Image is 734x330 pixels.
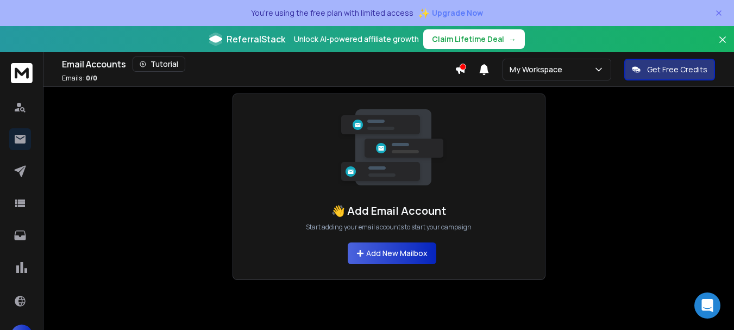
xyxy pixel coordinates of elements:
[294,34,419,45] p: Unlock AI-powered affiliate growth
[348,242,436,264] button: Add New Mailbox
[624,59,715,80] button: Get Free Credits
[418,2,483,24] button: ✨Upgrade Now
[306,223,472,232] p: Start adding your email accounts to start your campaign
[227,33,285,46] span: ReferralStack
[331,203,446,219] h1: 👋 Add Email Account
[694,292,720,319] div: Open Intercom Messenger
[86,73,97,83] span: 0 / 0
[251,8,413,18] p: You're using the free plan with limited access
[423,29,525,49] button: Claim Lifetime Deal→
[62,74,97,83] p: Emails :
[432,8,483,18] span: Upgrade Now
[509,34,516,45] span: →
[716,33,730,59] button: Close banner
[510,64,567,75] p: My Workspace
[647,64,707,75] p: Get Free Credits
[62,57,455,72] div: Email Accounts
[418,5,430,21] span: ✨
[133,57,185,72] button: Tutorial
